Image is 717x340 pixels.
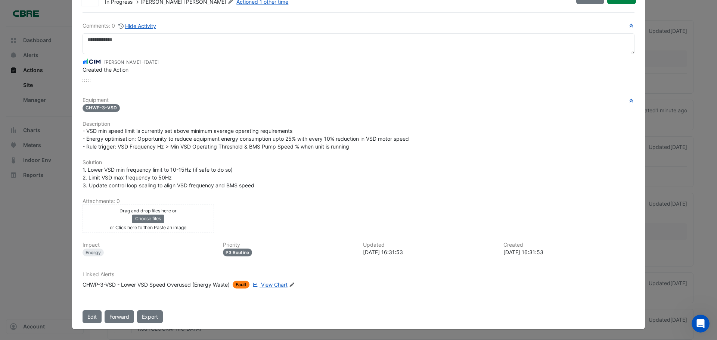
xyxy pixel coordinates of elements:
div: [DATE] 16:31:53 [363,248,494,256]
button: Forward [105,310,134,323]
span: 2025-05-28 16:31:53 [144,59,159,65]
h6: Updated [363,242,494,248]
div: P3 Routine [223,249,252,256]
h6: Impact [83,242,214,248]
h6: Solution [83,159,634,166]
h6: Linked Alerts [83,271,634,278]
button: Choose files [132,215,164,223]
h6: Attachments: 0 [83,198,634,205]
div: [DATE] 16:31:53 [503,248,635,256]
h6: Equipment [83,97,634,103]
span: 1. Lower VSD min frequency limit to 10-15Hz (if safe to do so) 2. Limit VSD max frequency to 50Hz... [83,166,254,188]
span: CHWP-3-VSD [83,104,120,112]
small: [PERSON_NAME] - [104,59,159,66]
iframe: Intercom live chat [692,315,710,333]
fa-icon: Edit Linked Alerts [289,282,295,288]
a: Export [137,310,163,323]
div: Energy [83,249,104,256]
button: Hide Activity [118,22,156,30]
small: Drag and drop files here or [119,208,177,213]
span: - VSD min speed limit is currently set above minimum average operating requirements - Energy opti... [83,128,409,150]
a: View Chart [251,281,288,288]
div: CHWP-3-VSD - Lower VSD Speed Overused (Energy Waste) [83,281,230,288]
small: or Click here to then Paste an image [110,225,186,230]
h6: Description [83,121,634,127]
div: Comments: 0 [83,22,156,30]
span: View Chart [261,281,288,288]
h6: Created [503,242,635,248]
h6: Priority [223,242,354,248]
span: Created the Action [83,66,128,73]
span: Fault [233,281,249,288]
img: CIM [83,57,101,66]
button: Edit [83,310,102,323]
